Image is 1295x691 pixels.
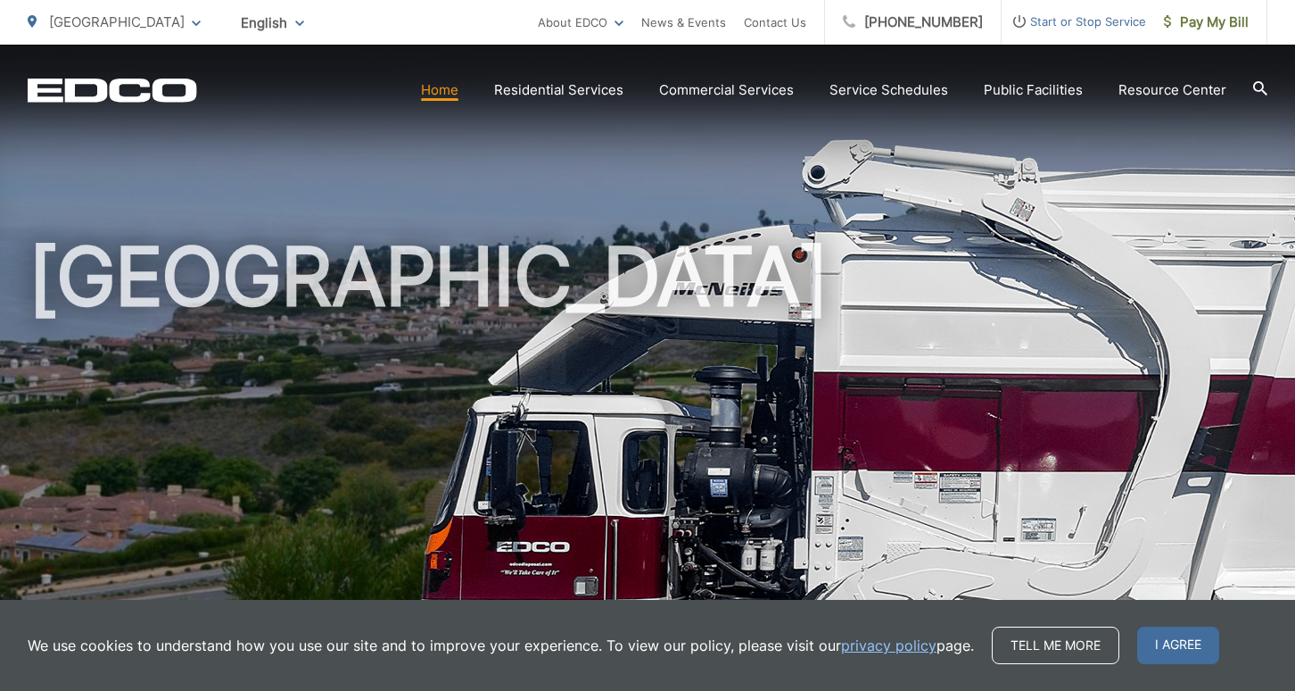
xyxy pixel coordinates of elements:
[659,79,794,101] a: Commercial Services
[227,7,318,38] span: English
[744,12,806,33] a: Contact Us
[829,79,948,101] a: Service Schedules
[841,635,936,656] a: privacy policy
[49,13,185,30] span: [GEOGRAPHIC_DATA]
[992,627,1119,664] a: Tell me more
[28,635,974,656] p: We use cookies to understand how you use our site and to improve your experience. To view our pol...
[1164,12,1249,33] span: Pay My Bill
[641,12,726,33] a: News & Events
[984,79,1083,101] a: Public Facilities
[494,79,623,101] a: Residential Services
[538,12,623,33] a: About EDCO
[1118,79,1226,101] a: Resource Center
[1137,627,1219,664] span: I agree
[28,78,197,103] a: EDCD logo. Return to the homepage.
[421,79,458,101] a: Home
